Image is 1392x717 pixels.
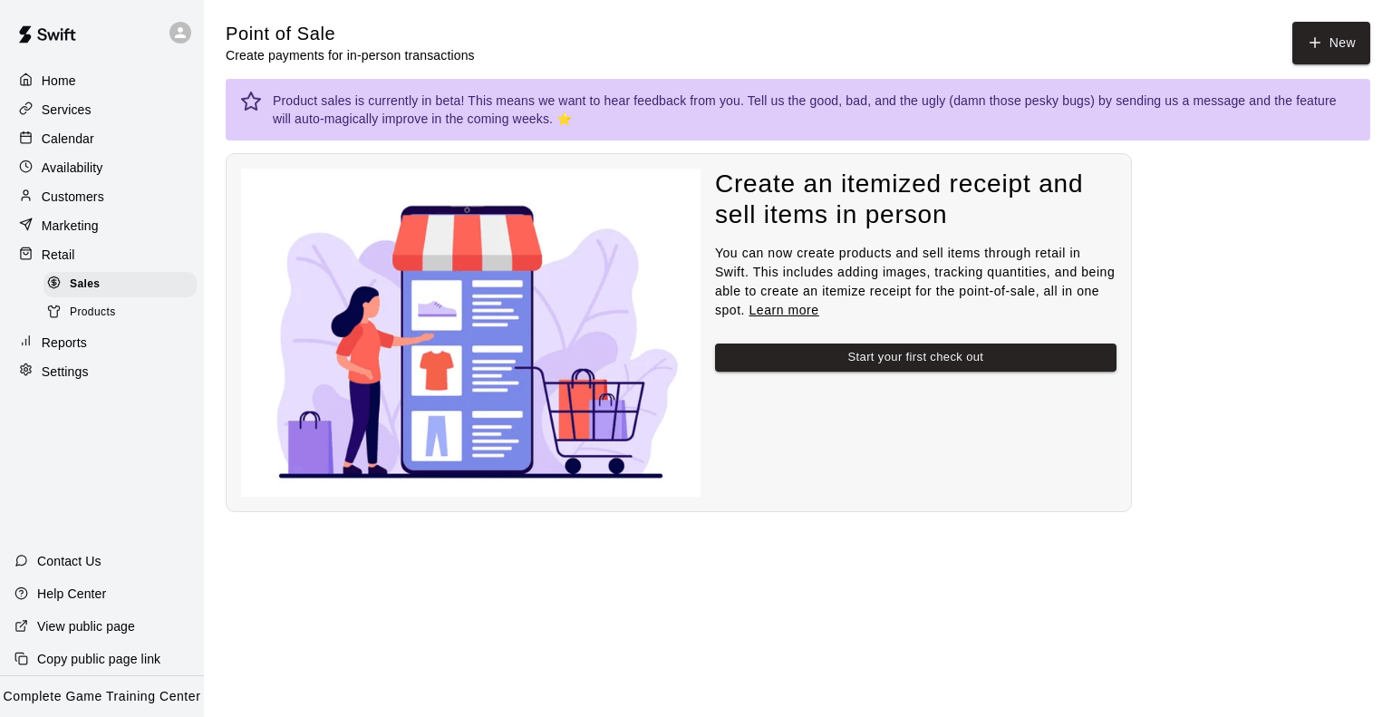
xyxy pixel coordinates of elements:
a: Settings [14,358,189,385]
p: Create payments for in-person transactions [226,46,475,64]
a: Customers [14,183,189,210]
a: Services [14,96,189,123]
a: Marketing [14,212,189,239]
h4: Create an itemized receipt and sell items in person [715,169,1116,231]
p: Calendar [42,130,94,148]
p: Marketing [42,217,99,235]
button: Start your first check out [715,344,1116,372]
a: Calendar [14,125,189,152]
a: sending us a message [1116,93,1245,108]
a: Learn more [749,303,818,317]
button: New [1292,22,1370,64]
p: Customers [42,188,104,206]
a: Retail [14,241,189,268]
span: You can now create products and sell items through retail in Swift. This includes adding images, ... [715,246,1115,317]
a: Sales [43,270,204,298]
span: Sales [70,276,100,294]
h5: Point of Sale [226,22,475,46]
p: Availability [42,159,103,177]
p: Retail [42,246,75,264]
div: Product sales is currently in beta! This means we want to hear feedback from you. Tell us the goo... [273,84,1356,135]
a: Reports [14,329,189,356]
a: Home [14,67,189,94]
a: Products [43,298,204,326]
p: Reports [42,334,87,352]
p: Settings [42,363,89,381]
a: Availability [14,154,189,181]
p: Complete Game Training Center [4,687,201,706]
div: Products [43,300,197,325]
p: View public page [37,617,135,635]
div: Sales [43,272,197,297]
span: Products [70,304,116,322]
img: Nothing to see here [241,169,701,497]
p: Help Center [37,585,106,603]
p: Services [42,101,92,119]
p: Contact Us [37,552,101,570]
p: Home [42,72,76,90]
p: Copy public page link [37,650,160,668]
